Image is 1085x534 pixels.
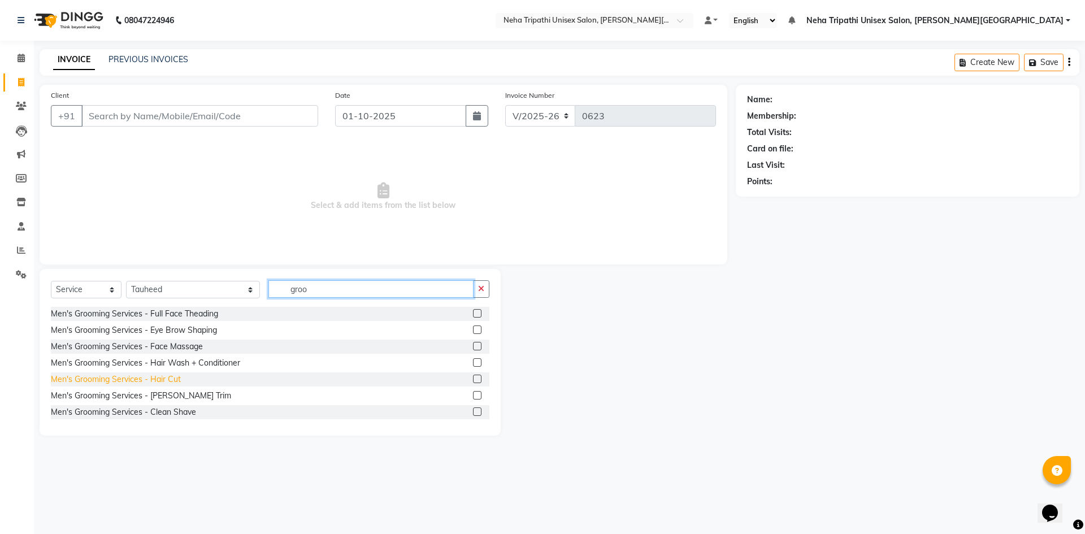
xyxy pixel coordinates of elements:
div: Membership: [747,110,796,122]
div: Men's Grooming Services - Hair Wash + Conditioner [51,357,240,369]
div: Total Visits: [747,127,792,138]
div: Men's Grooming Services - Eye Brow Shaping [51,324,217,336]
div: Men's Grooming Services - [PERSON_NAME] Trim [51,390,231,402]
button: +91 [51,105,83,127]
label: Invoice Number [505,90,554,101]
b: 08047224946 [124,5,174,36]
button: Create New [954,54,1019,71]
button: Save [1024,54,1064,71]
img: logo [29,5,106,36]
span: Select & add items from the list below [51,140,716,253]
label: Date [335,90,350,101]
div: Card on file: [747,143,793,155]
input: Search or Scan [268,280,474,298]
div: Points: [747,176,772,188]
a: INVOICE [53,50,95,70]
div: Men's Grooming Services - Full Face Theading [51,308,218,320]
div: Men's Grooming Services - Clean Shave [51,406,196,418]
span: Neha Tripathi Unisex Salon, [PERSON_NAME][GEOGRAPHIC_DATA] [806,15,1064,27]
input: Search by Name/Mobile/Email/Code [81,105,318,127]
div: Men's Grooming Services - Hair Cut [51,374,181,385]
div: Name: [747,94,772,106]
iframe: chat widget [1038,489,1074,523]
a: PREVIOUS INVOICES [108,54,188,64]
div: Last Visit: [747,159,785,171]
label: Client [51,90,69,101]
div: Men's Grooming Services - Face Massage [51,341,203,353]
